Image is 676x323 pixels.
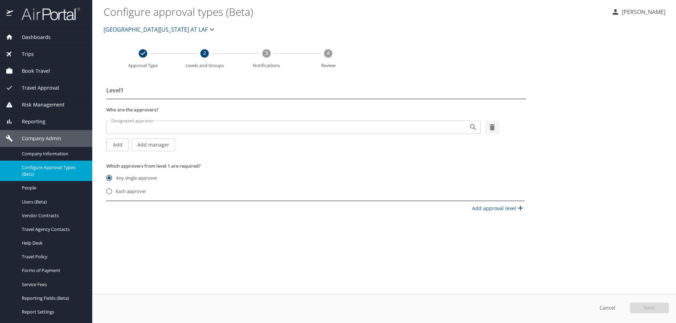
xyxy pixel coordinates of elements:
label: Who are the approvers? [106,106,158,113]
span: Travel Policy [22,253,84,260]
span: Users (Beta) [22,199,84,205]
text: 3 [265,50,268,56]
span: People [22,185,84,191]
span: Travel Approval [13,84,59,92]
text: 4 [327,50,330,56]
button: Open [468,122,478,132]
span: Add [112,141,123,149]
span: Review [300,63,357,68]
span: Company Information [22,150,84,157]
span: Configure Approval Types (Beta) [22,164,84,177]
span: Trips [13,50,34,58]
img: airportal-logo.png [14,7,80,21]
button: Add manager [132,138,175,151]
span: Cancel [599,304,616,312]
span: Risk Management [13,101,64,109]
span: Each approver [116,188,146,195]
img: icon-airportal.png [6,7,14,21]
button: [GEOGRAPHIC_DATA][US_STATE] AT LAF [101,22,219,37]
span: Add manager [137,141,169,149]
span: Service Fees [22,281,84,288]
span: Book Travel [13,67,50,75]
span: Travel Agency Contacts [22,226,84,233]
span: Approval Type [115,63,171,68]
button: Add [106,138,129,151]
p: Add approval level [472,201,525,212]
text: 2 [203,50,206,56]
span: [GEOGRAPHIC_DATA][US_STATE] AT LAF [104,25,208,34]
span: Reporting [13,118,45,125]
p: [PERSON_NAME] [620,8,665,16]
button: [PERSON_NAME] [608,6,668,18]
span: Help Desk [22,240,84,246]
div: Approval configuration [106,171,201,198]
h2: Level 1 [106,85,124,96]
label: Which approvers from level 1 are required? [106,163,201,169]
span: Any single approver [116,175,157,182]
span: Levels and Groups [177,63,233,68]
span: Reporting Fields (Beta) [22,295,84,302]
span: Vendor Contracts [22,212,84,219]
button: Cancel [596,302,619,315]
h1: Configure approval types (Beta) [104,1,606,22]
span: Dashboards [13,33,51,41]
span: Report Settings [22,309,84,315]
span: Company Admin [13,135,61,142]
span: Forms of Payment [22,267,84,274]
span: Notifications [238,63,295,68]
